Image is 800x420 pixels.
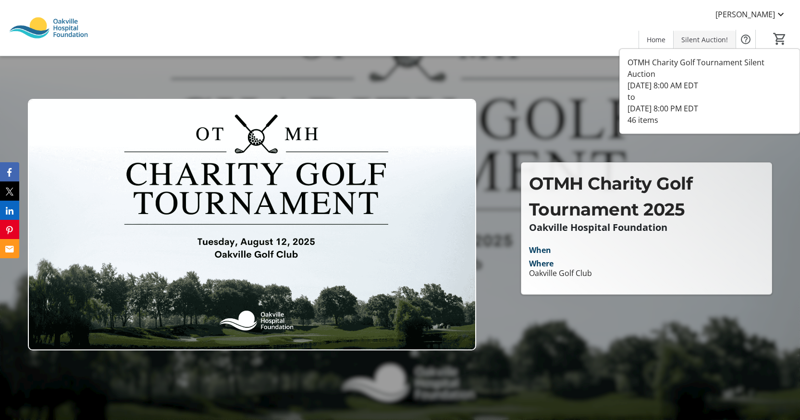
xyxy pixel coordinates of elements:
img: Oakville Hospital Foundation's Logo [6,4,91,52]
a: Home [639,31,673,48]
div: [DATE] 8:00 PM EDT [628,103,792,114]
span: Home [647,35,665,45]
div: Oakville Golf Club [529,267,592,279]
a: Silent Auction! [674,31,736,48]
div: OTMH Charity Golf Tournament Silent Auction [628,57,792,80]
button: [PERSON_NAME] [708,7,794,22]
div: Where [529,260,554,267]
span: Silent Auction! [681,35,728,45]
button: Help [736,30,755,49]
img: Campaign CTA Media Photo [28,99,476,351]
p: Oakville Hospital Foundation [529,222,764,233]
span: [PERSON_NAME] [715,9,775,20]
span: OTMH Charity Golf Tournament 2025 [529,173,693,220]
div: When [529,244,551,256]
div: [DATE] 8:00 AM EDT [628,80,792,91]
div: to [628,91,792,103]
div: 46 items [628,114,792,126]
button: Cart [771,30,788,48]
